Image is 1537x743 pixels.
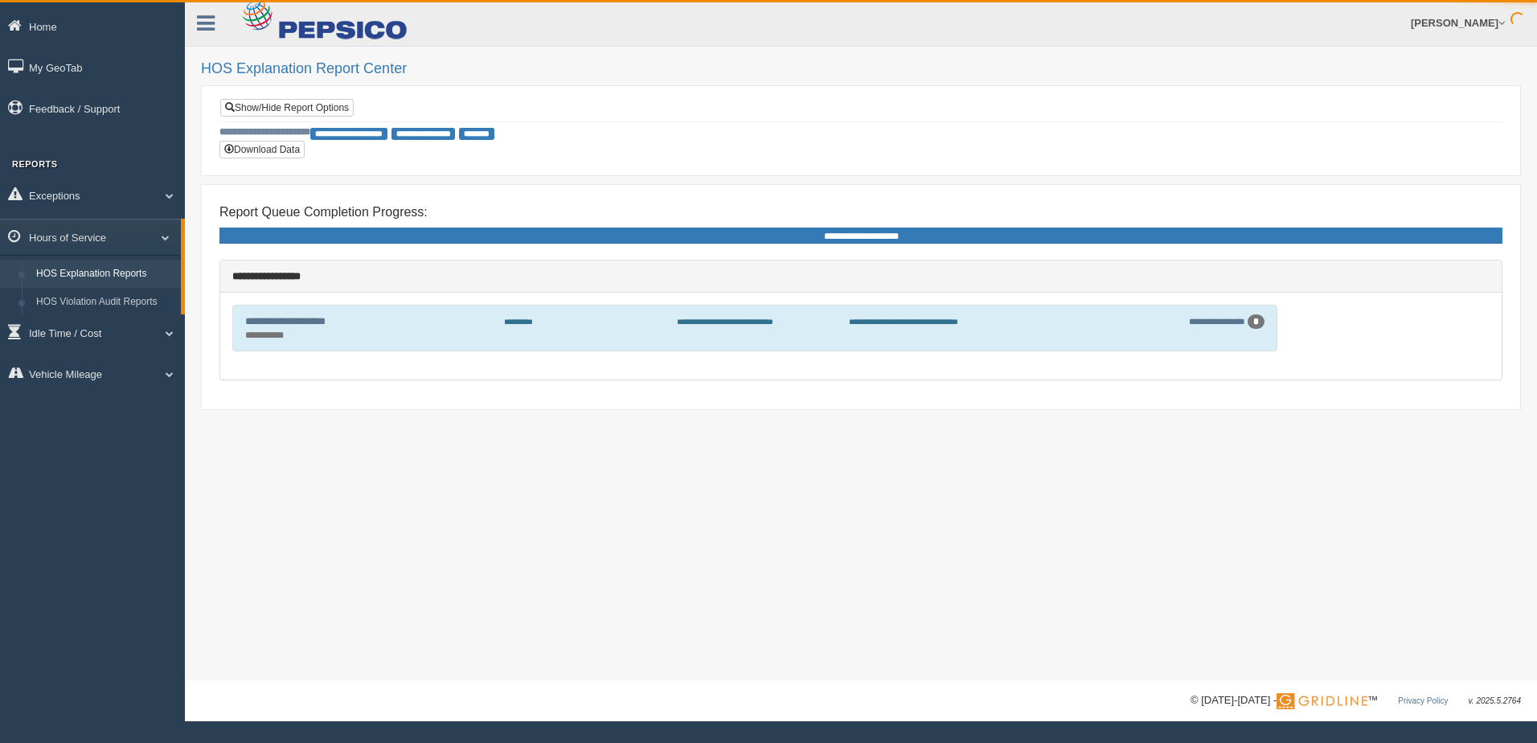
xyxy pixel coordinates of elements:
a: Show/Hide Report Options [220,99,354,117]
span: v. 2025.5.2764 [1469,696,1521,705]
h4: Report Queue Completion Progress: [219,205,1502,220]
a: HOS Explanation Reports [29,260,181,289]
button: Download Data [219,141,305,158]
a: HOS Violation Audit Reports [29,288,181,317]
h2: HOS Explanation Report Center [201,61,1521,77]
div: © [DATE]-[DATE] - ™ [1191,692,1521,709]
img: Gridline [1277,693,1367,709]
a: Privacy Policy [1398,696,1448,705]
